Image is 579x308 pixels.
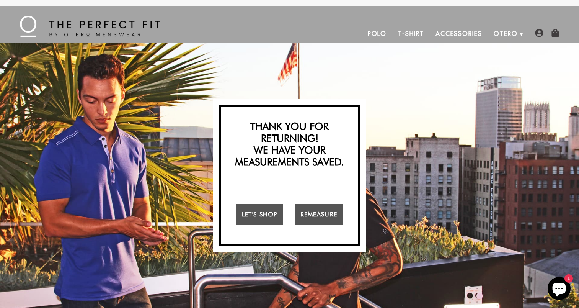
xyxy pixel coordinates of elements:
a: Otero [488,25,524,43]
img: The Perfect Fit - by Otero Menswear - Logo [20,16,160,37]
a: Let's Shop [236,204,283,225]
a: Accessories [430,25,488,43]
a: Polo [362,25,393,43]
inbox-online-store-chat: Shopify online store chat [545,277,573,302]
img: shopping-bag-icon.png [551,29,559,37]
a: Remeasure [295,204,343,225]
img: user-account-icon.png [535,29,543,37]
h2: Thank you for returning! We have your measurements saved. [225,120,354,168]
a: T-Shirt [392,25,429,43]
